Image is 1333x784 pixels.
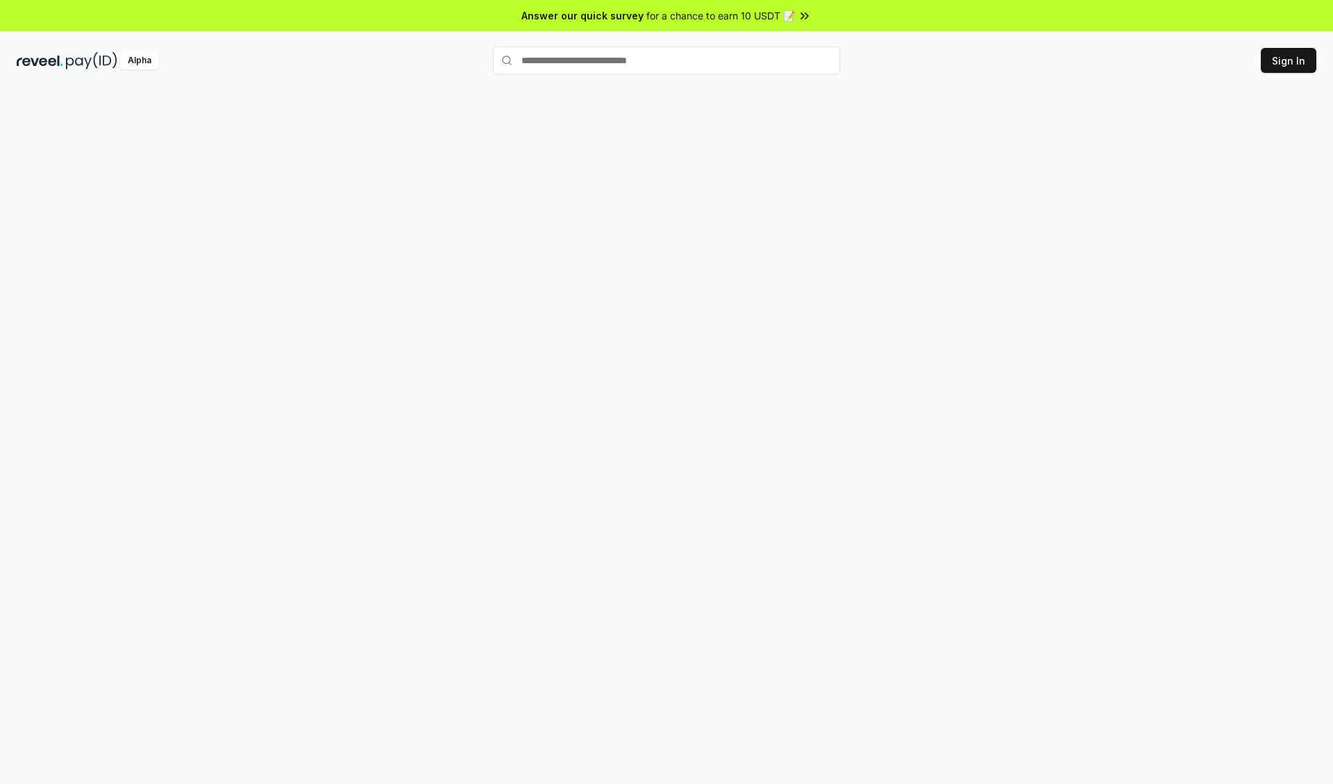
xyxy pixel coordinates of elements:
span: Answer our quick survey [521,8,644,23]
img: pay_id [66,52,117,69]
span: for a chance to earn 10 USDT 📝 [646,8,795,23]
img: reveel_dark [17,52,63,69]
button: Sign In [1261,48,1316,73]
div: Alpha [120,52,159,69]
